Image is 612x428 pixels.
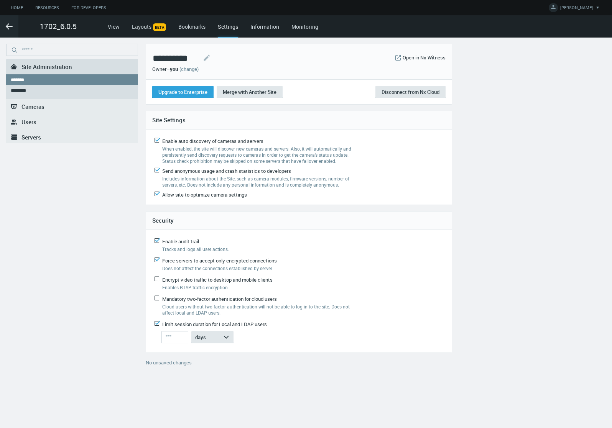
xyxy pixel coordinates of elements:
[162,257,277,264] span: Force servers to accept only encrypted connections
[132,23,166,30] a: LayoutsBETA
[162,303,350,316] span: Cloud users without two-factor authentication will not be able to log in to the site. Does not af...
[21,103,44,110] span: Cameras
[191,331,234,343] button: days
[162,191,247,198] span: Allow site to optimize camera settings
[162,175,358,188] label: Includes information about the Site, such as camera modules, firmware versions, number of servers...
[179,66,199,72] a: (change)
[162,167,291,174] span: Send anonymous usage and crash statistics to developers
[217,86,283,98] button: Merge with Another Site
[153,23,166,31] span: BETA
[152,217,446,224] h4: Security
[21,133,41,141] span: Servers
[162,146,358,164] label: When enabled, the site will discover new cameras and servers. Also, it will automatically and per...
[29,3,65,13] a: Resources
[162,246,352,252] label: Tracks and logs all user actions.
[560,5,593,13] span: [PERSON_NAME]
[291,23,318,30] a: Monitoring
[146,359,452,371] div: No unsaved changes
[162,295,277,302] span: Mandatory two-factor authentication for cloud users
[162,138,263,144] span: Enable auto discovery of cameras and servers
[40,21,77,32] span: 1702_6.0.5
[223,89,276,95] span: Merge with Another Site
[162,321,267,328] span: Limit session duration for Local and LDAP users
[5,3,29,13] a: Home
[162,284,229,290] span: Enables RTSP traffic encryption.
[65,3,112,13] a: For Developers
[108,23,120,30] a: View
[162,238,199,245] span: Enable audit trail
[162,265,273,271] span: Does not affect the connections established by server.
[178,23,206,30] a: Bookmarks
[166,66,170,72] span: –
[21,63,72,71] span: Site Administration
[195,334,206,341] span: days
[162,276,273,283] span: Encrypt video traffic to desktop and mobile clients
[218,23,238,38] div: Settings
[152,86,214,98] button: Upgrade to Enterprise
[170,66,178,72] span: you
[250,23,279,30] a: Information
[375,86,446,98] button: Disconnect from Nx Cloud
[21,118,36,126] span: Users
[152,66,166,72] span: Owner
[403,54,446,62] a: Open in Nx Witness
[152,116,446,123] h4: Site Settings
